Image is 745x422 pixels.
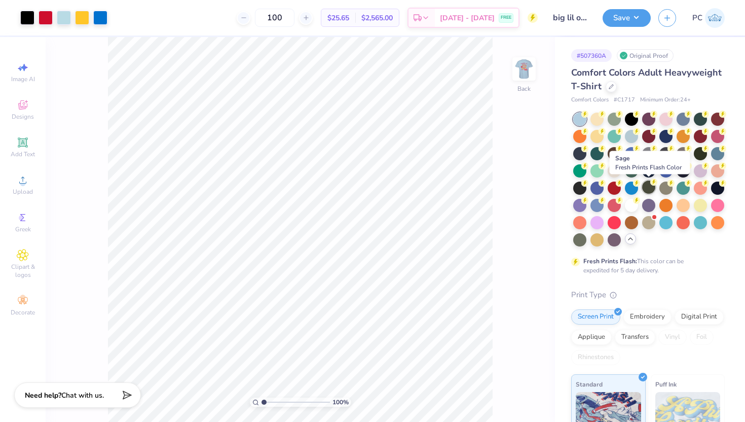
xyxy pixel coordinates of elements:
[255,9,294,27] input: – –
[615,163,682,171] span: Fresh Prints Flash Color
[571,289,725,301] div: Print Type
[327,13,349,23] span: $25.65
[675,309,724,325] div: Digital Print
[571,330,612,345] div: Applique
[361,13,393,23] span: $2,565.00
[5,263,41,279] span: Clipart & logos
[11,150,35,158] span: Add Text
[12,113,34,121] span: Designs
[517,84,531,93] div: Back
[514,59,534,79] img: Back
[690,330,714,345] div: Foil
[15,225,31,233] span: Greek
[13,188,33,196] span: Upload
[583,257,637,265] strong: Fresh Prints Flash:
[440,13,495,23] span: [DATE] - [DATE]
[610,151,690,174] div: Sage
[615,330,655,345] div: Transfers
[332,398,349,407] span: 100 %
[705,8,725,28] img: Paige Colburn
[576,379,603,390] span: Standard
[583,257,708,275] div: This color can be expedited for 5 day delivery.
[623,309,672,325] div: Embroidery
[571,66,722,92] span: Comfort Colors Adult Heavyweight T-Shirt
[545,8,595,28] input: Untitled Design
[501,14,511,21] span: FREE
[571,350,620,365] div: Rhinestones
[603,9,651,27] button: Save
[614,96,635,104] span: # C1717
[61,391,104,400] span: Chat with us.
[571,309,620,325] div: Screen Print
[571,96,609,104] span: Comfort Colors
[692,12,702,24] span: PC
[640,96,691,104] span: Minimum Order: 24 +
[658,330,687,345] div: Vinyl
[11,75,35,83] span: Image AI
[655,379,677,390] span: Puff Ink
[571,49,612,62] div: # 507360A
[692,8,725,28] a: PC
[11,308,35,316] span: Decorate
[617,49,674,62] div: Original Proof
[25,391,61,400] strong: Need help?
